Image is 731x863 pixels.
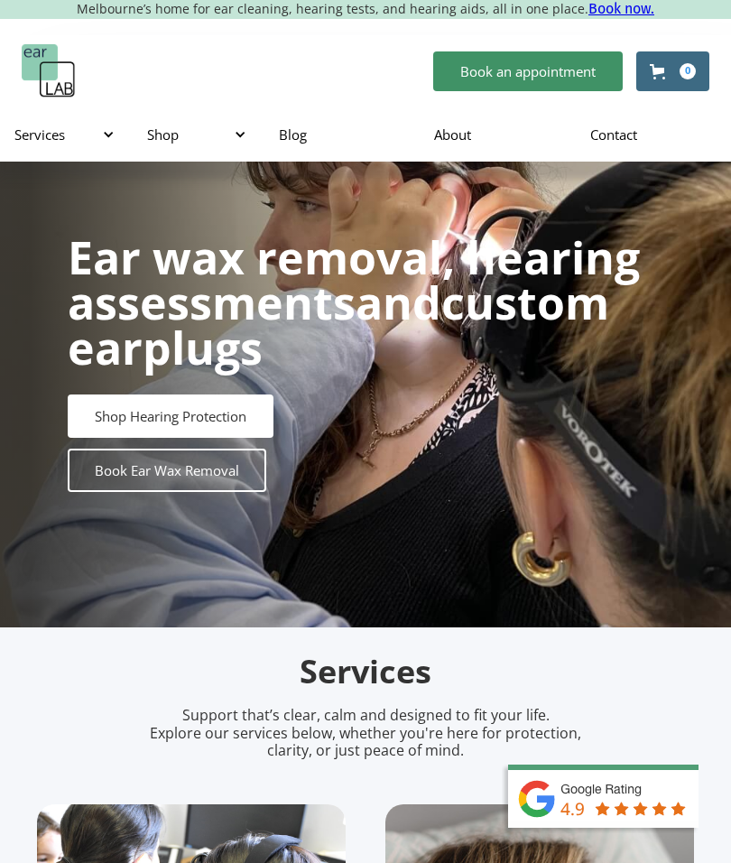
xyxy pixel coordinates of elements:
[37,651,694,693] h2: Services
[126,707,605,759] p: Support that’s clear, calm and designed to fit your life. Explore our services below, whether you...
[420,108,575,161] a: About
[68,227,640,333] strong: Ear wax removal, hearing assessments
[636,51,709,91] a: Open cart
[68,272,609,378] strong: custom earplugs
[22,44,76,98] a: home
[68,449,266,492] a: Book Ear Wax Removal
[14,125,110,144] div: Services
[264,108,420,161] a: Blog
[68,394,273,438] a: Shop Hearing Protection
[133,107,264,162] div: Shop
[576,108,731,161] a: Contact
[680,63,696,79] div: 0
[147,125,243,144] div: Shop
[68,235,663,370] h1: and
[433,51,623,91] a: Book an appointment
